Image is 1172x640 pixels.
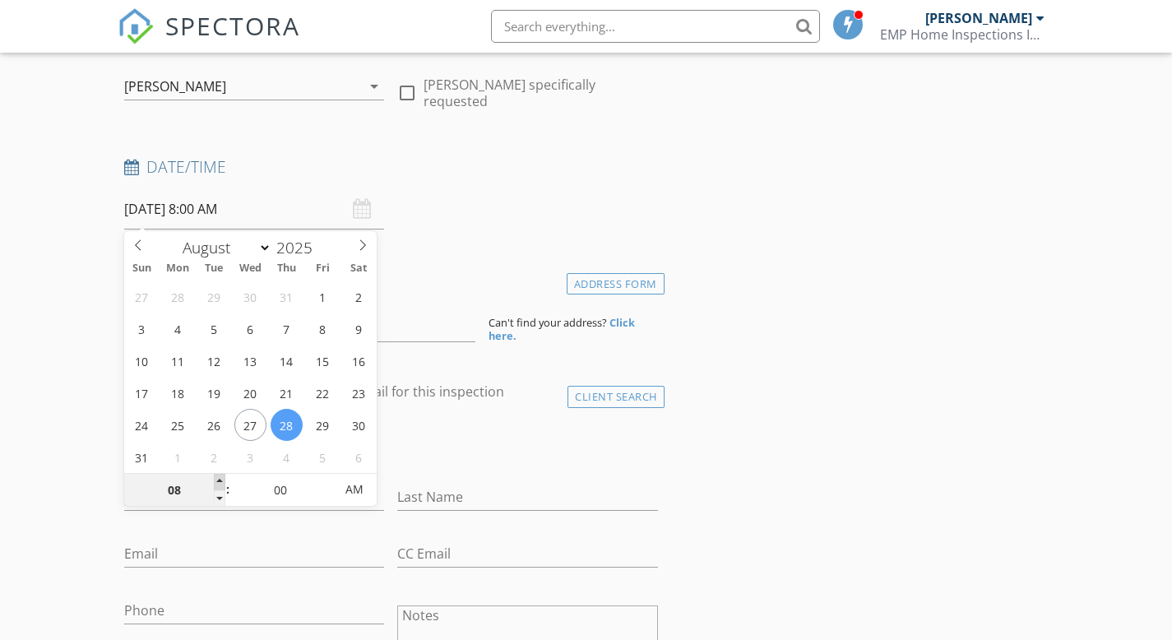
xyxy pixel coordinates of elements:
[271,409,303,441] span: August 28, 2025
[343,409,375,441] span: August 30, 2025
[304,263,340,274] span: Fri
[234,281,266,313] span: July 30, 2025
[307,345,339,377] span: August 15, 2025
[124,263,160,274] span: Sun
[251,383,504,400] label: Enable Client CC email for this inspection
[491,10,820,43] input: Search everything...
[162,345,194,377] span: August 11, 2025
[162,377,194,409] span: August 18, 2025
[198,281,230,313] span: July 29, 2025
[232,263,268,274] span: Wed
[126,281,158,313] span: July 27, 2025
[567,386,665,408] div: Client Search
[118,22,300,57] a: SPECTORA
[198,409,230,441] span: August 26, 2025
[343,345,375,377] span: August 16, 2025
[271,237,326,258] input: Year
[489,315,635,343] strong: Click here.
[225,473,230,506] span: :
[198,441,230,473] span: September 2, 2025
[489,315,607,330] span: Can't find your address?
[126,313,158,345] span: August 3, 2025
[162,441,194,473] span: September 1, 2025
[343,313,375,345] span: August 9, 2025
[234,313,266,345] span: August 6, 2025
[126,345,158,377] span: August 10, 2025
[198,313,230,345] span: August 5, 2025
[307,409,339,441] span: August 29, 2025
[124,156,658,178] h4: Date/Time
[271,281,303,313] span: July 31, 2025
[307,313,339,345] span: August 8, 2025
[234,409,266,441] span: August 27, 2025
[124,189,385,230] input: Select date
[234,345,266,377] span: August 13, 2025
[162,281,194,313] span: July 28, 2025
[160,263,196,274] span: Mon
[271,313,303,345] span: August 7, 2025
[271,377,303,409] span: August 21, 2025
[343,281,375,313] span: August 2, 2025
[307,377,339,409] span: August 22, 2025
[126,377,158,409] span: August 17, 2025
[340,263,377,274] span: Sat
[567,273,665,295] div: Address Form
[880,26,1045,43] div: EMP Home Inspections Inc.
[198,377,230,409] span: August 19, 2025
[343,377,375,409] span: August 23, 2025
[364,77,384,96] i: arrow_drop_down
[124,269,658,290] h4: Location
[271,441,303,473] span: September 4, 2025
[424,77,658,109] label: [PERSON_NAME] specifically requested
[925,10,1032,26] div: [PERSON_NAME]
[162,409,194,441] span: August 25, 2025
[234,441,266,473] span: September 3, 2025
[118,8,154,44] img: The Best Home Inspection Software - Spectora
[196,263,232,274] span: Tue
[234,377,266,409] span: August 20, 2025
[343,441,375,473] span: September 6, 2025
[307,441,339,473] span: September 5, 2025
[126,441,158,473] span: August 31, 2025
[124,79,226,94] div: [PERSON_NAME]
[162,313,194,345] span: August 4, 2025
[126,409,158,441] span: August 24, 2025
[268,263,304,274] span: Thu
[198,345,230,377] span: August 12, 2025
[331,473,377,506] span: Click to toggle
[307,281,339,313] span: August 1, 2025
[271,345,303,377] span: August 14, 2025
[165,8,300,43] span: SPECTORA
